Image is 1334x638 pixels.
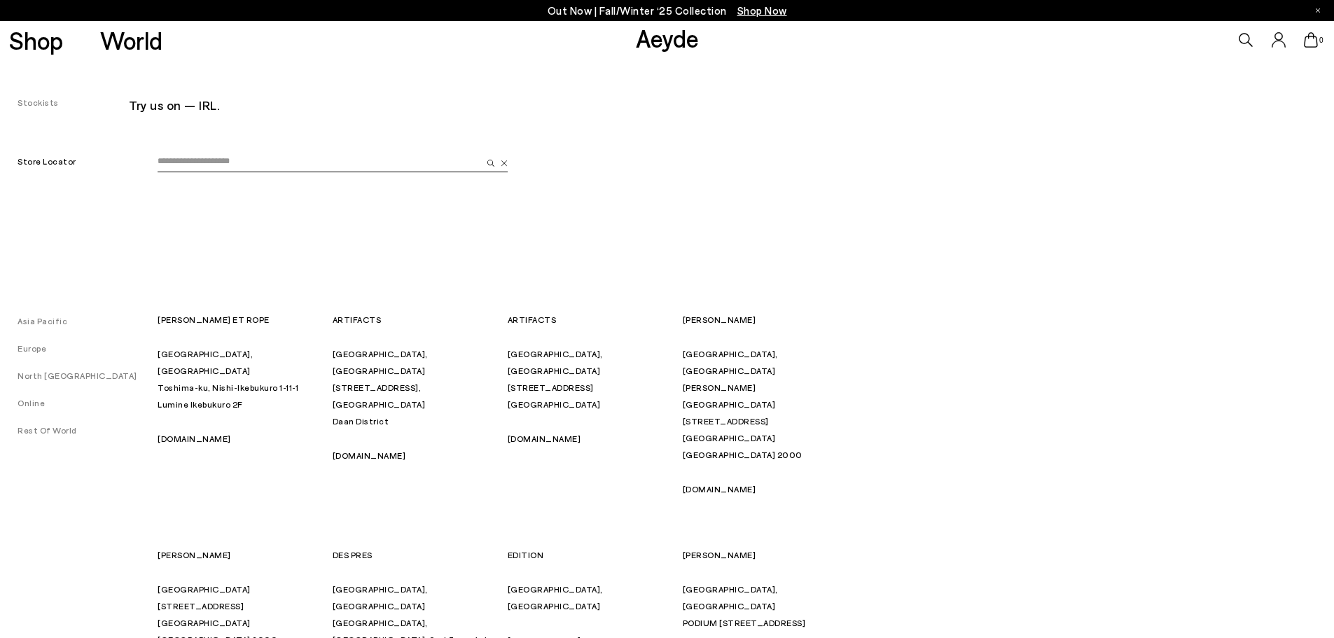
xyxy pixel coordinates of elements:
a: World [100,28,162,53]
p: [PERSON_NAME] [158,546,314,563]
a: Shop [9,28,63,53]
img: search.svg [487,160,494,167]
p: DES PRES [333,546,489,563]
p: [GEOGRAPHIC_DATA], [GEOGRAPHIC_DATA] Toshima-ku, Nishi-Ikebukuro 1-11-1 Lumine Ikebukuro 2F [158,345,314,412]
p: ARTIFACTS [508,311,665,328]
p: [PERSON_NAME] [683,311,840,328]
a: [DOMAIN_NAME] [683,484,756,494]
div: Try us on — IRL. [129,92,829,118]
p: Out Now | Fall/Winter ‘25 Collection [548,2,787,20]
a: [DOMAIN_NAME] [333,450,406,460]
a: 0 [1304,32,1318,48]
p: [PERSON_NAME] ET ROPE [158,311,314,328]
a: [DOMAIN_NAME] [508,434,581,443]
p: [GEOGRAPHIC_DATA], [GEOGRAPHIC_DATA] [508,581,665,614]
p: EDITION [508,546,665,563]
p: [PERSON_NAME] [683,546,840,563]
p: ARTIFACTS [333,311,489,328]
a: [DOMAIN_NAME] [158,434,231,443]
span: Navigate to /collections/new-in [737,4,787,17]
span: 0 [1318,36,1325,44]
p: [GEOGRAPHIC_DATA], [GEOGRAPHIC_DATA] PODIUM [STREET_ADDRESS] [683,581,840,631]
p: [GEOGRAPHIC_DATA], [GEOGRAPHIC_DATA] [STREET_ADDRESS] [GEOGRAPHIC_DATA] [508,345,665,412]
a: Aeyde [636,23,699,53]
p: [GEOGRAPHIC_DATA], [GEOGRAPHIC_DATA] [PERSON_NAME][GEOGRAPHIC_DATA] [STREET_ADDRESS] [GEOGRAPHIC_... [683,345,840,463]
p: [GEOGRAPHIC_DATA], [GEOGRAPHIC_DATA] [STREET_ADDRESS], [GEOGRAPHIC_DATA] Daan District [333,345,489,429]
img: close.svg [501,160,508,167]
